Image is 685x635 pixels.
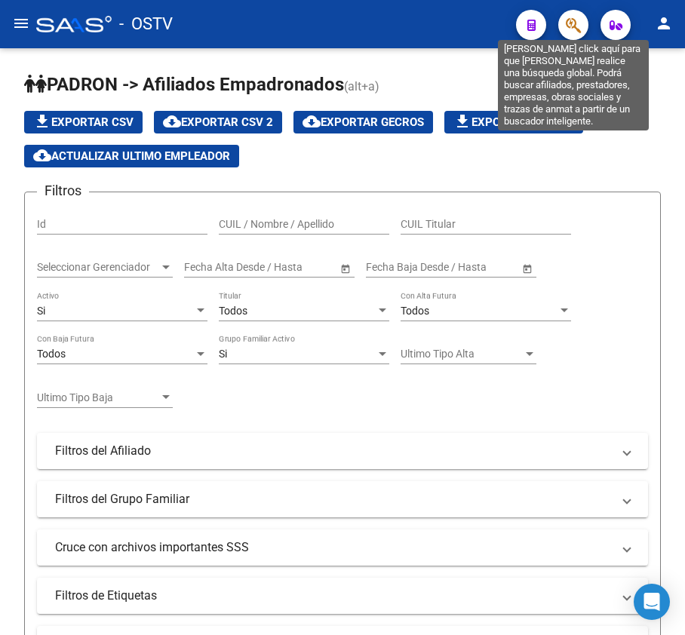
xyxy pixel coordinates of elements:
span: PADRON -> Afiliados Empadronados [24,74,344,95]
button: Exportar GECROS [293,111,433,133]
button: Open calendar [519,260,535,276]
mat-expansion-panel-header: Filtros de Etiquetas [37,578,648,614]
mat-panel-title: Cruce con archivos importantes SSS [55,539,612,556]
div: Open Intercom Messenger [634,584,670,620]
span: Ultimo Tipo Baja [37,391,159,404]
span: Todos [401,305,429,317]
span: - OSTV [119,8,173,41]
button: Exportar Bymovi [444,111,583,133]
span: Todos [219,305,247,317]
span: Si [37,305,45,317]
mat-icon: cloud_download [303,112,321,130]
mat-icon: cloud_download [33,146,51,164]
span: Exportar CSV [33,115,134,129]
mat-icon: person [655,14,673,32]
span: Exportar CSV 2 [163,115,273,129]
span: Exportar GECROS [303,115,424,129]
input: Fecha inicio [184,261,239,274]
span: Exportar Bymovi [453,115,574,129]
button: Exportar CSV [24,111,143,133]
mat-panel-title: Filtros del Grupo Familiar [55,491,612,508]
mat-icon: file_download [33,112,51,130]
span: Todos [37,348,66,360]
button: Open calendar [337,260,353,276]
mat-icon: menu [12,14,30,32]
mat-expansion-panel-header: Cruce con archivos importantes SSS [37,529,648,566]
mat-expansion-panel-header: Filtros del Afiliado [37,433,648,469]
mat-panel-title: Filtros de Etiquetas [55,587,612,604]
span: Ultimo Tipo Alta [401,348,523,360]
mat-icon: file_download [453,112,472,130]
span: (alt+a) [344,79,379,94]
span: Actualizar ultimo Empleador [33,149,230,163]
input: Fecha inicio [366,261,421,274]
mat-expansion-panel-header: Filtros del Grupo Familiar [37,481,648,517]
input: Fecha fin [252,261,326,274]
button: Exportar CSV 2 [154,111,282,133]
span: Seleccionar Gerenciador [37,261,159,274]
h3: Filtros [37,180,89,201]
span: Si [219,348,227,360]
input: Fecha fin [434,261,508,274]
mat-icon: cloud_download [163,112,181,130]
mat-panel-title: Filtros del Afiliado [55,443,612,459]
button: Actualizar ultimo Empleador [24,145,239,167]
